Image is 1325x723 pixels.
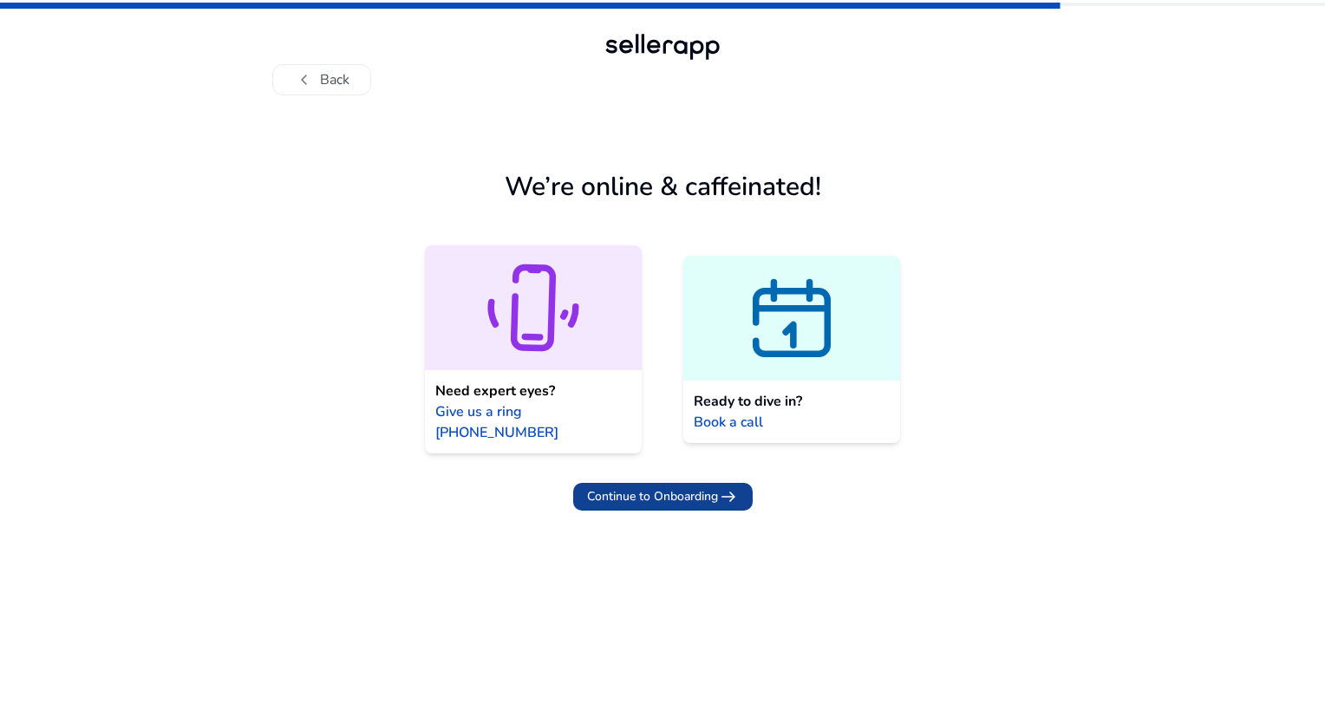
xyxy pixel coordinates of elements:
span: Continue to Onboarding [587,487,718,505]
a: Need expert eyes?Give us a ring [PHONE_NUMBER] [425,245,642,453]
button: Continue to Onboardingarrow_right_alt [573,483,753,511]
span: chevron_left [294,69,315,90]
span: Book a call [694,412,763,433]
span: arrow_right_alt [718,486,739,507]
h1: We’re online & caffeinated! [505,172,821,203]
span: Ready to dive in? [694,391,802,412]
span: Need expert eyes? [435,381,555,401]
button: chevron_leftBack [272,64,371,95]
span: Give us a ring [PHONE_NUMBER] [435,401,631,443]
